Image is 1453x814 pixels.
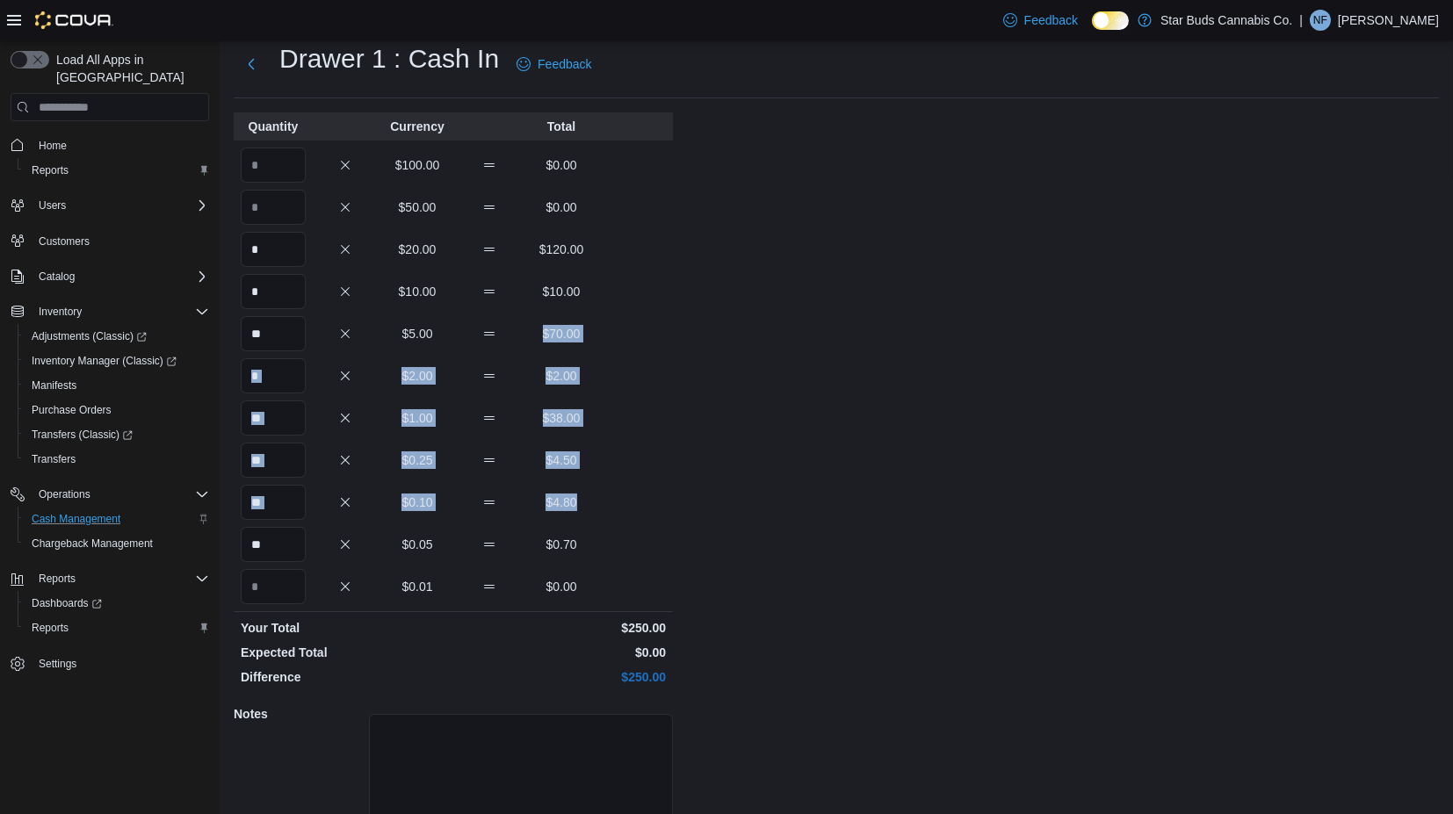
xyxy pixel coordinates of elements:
p: Quantity [241,118,306,135]
a: Inventory Manager (Classic) [18,349,216,373]
input: Dark Mode [1092,11,1129,30]
p: Difference [241,668,450,686]
img: Cova [35,11,113,29]
span: Catalog [32,266,209,287]
span: Reports [32,163,69,177]
a: Feedback [510,47,598,82]
p: $4.80 [529,493,594,511]
span: Inventory Manager (Classic) [32,354,177,368]
button: Chargeback Management [18,531,216,556]
span: Settings [39,657,76,671]
span: Purchase Orders [32,403,112,417]
a: Transfers (Classic) [25,424,140,445]
h5: Notes [234,696,365,731]
a: Chargeback Management [25,533,160,554]
button: Catalog [32,266,82,287]
nav: Complex example [11,125,209,722]
input: Quantity [241,400,306,436]
p: $0.00 [529,578,594,595]
span: Load All Apps in [GEOGRAPHIC_DATA] [49,51,209,86]
button: Reports [18,616,216,640]
input: Quantity [241,358,306,393]
span: Reports [25,617,209,638]
button: Customers [4,228,216,254]
button: Reports [18,158,216,183]
button: Reports [4,566,216,591]
span: Manifests [25,375,209,396]
p: $100.00 [385,156,450,174]
span: Settings [32,652,209,674]
p: Total [529,118,594,135]
button: Cash Management [18,507,216,531]
span: Home [32,133,209,155]
button: Operations [4,482,216,507]
span: Operations [32,484,209,505]
span: Users [32,195,209,216]
span: Adjustments (Classic) [32,329,147,343]
span: Adjustments (Classic) [25,326,209,347]
p: $0.00 [529,156,594,174]
span: Operations [39,487,90,501]
span: Home [39,139,67,153]
button: Transfers [18,447,216,472]
span: Chargeback Management [32,537,153,551]
span: Dashboards [32,596,102,610]
span: Customers [32,230,209,252]
p: $250.00 [457,619,666,637]
a: Transfers (Classic) [18,422,216,447]
p: $0.10 [385,493,450,511]
p: $0.05 [385,536,450,553]
a: Manifests [25,375,83,396]
p: $10.00 [529,283,594,300]
p: $120.00 [529,241,594,258]
button: Operations [32,484,98,505]
a: Customers [32,231,97,252]
p: $38.00 [529,409,594,427]
a: Feedback [996,3,1085,38]
button: Manifests [18,373,216,398]
button: Home [4,132,216,157]
span: Chargeback Management [25,533,209,554]
input: Quantity [241,527,306,562]
span: Feedback [1024,11,1078,29]
span: Reports [32,621,69,635]
a: Adjustments (Classic) [18,324,216,349]
span: Reports [32,568,209,589]
a: Home [32,135,74,156]
span: Inventory [32,301,209,322]
a: Inventory Manager (Classic) [25,350,184,371]
span: Dark Mode [1092,30,1093,31]
span: Cash Management [25,508,209,529]
p: $0.01 [385,578,450,595]
p: $0.00 [529,198,594,216]
input: Quantity [241,485,306,520]
p: Currency [385,118,450,135]
p: $4.50 [529,451,594,469]
span: Transfers [25,449,209,470]
button: Reports [32,568,83,589]
a: Settings [32,653,83,674]
input: Quantity [241,274,306,309]
span: Feedback [538,55,591,73]
span: Customers [39,234,90,249]
span: Reports [39,572,76,586]
p: $20.00 [385,241,450,258]
p: $0.00 [457,644,666,661]
span: Purchase Orders [25,400,209,421]
p: Expected Total [241,644,450,661]
a: Transfers [25,449,83,470]
p: $0.70 [529,536,594,553]
span: Cash Management [32,512,120,526]
p: $2.00 [385,367,450,385]
button: Users [4,193,216,218]
span: NF [1313,10,1327,31]
span: Transfers [32,452,76,466]
span: Inventory Manager (Classic) [25,350,209,371]
span: Transfers (Classic) [25,424,209,445]
input: Quantity [241,443,306,478]
span: Catalog [39,270,75,284]
a: Cash Management [25,508,127,529]
p: $1.00 [385,409,450,427]
button: Catalog [4,264,216,289]
a: Reports [25,160,76,181]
